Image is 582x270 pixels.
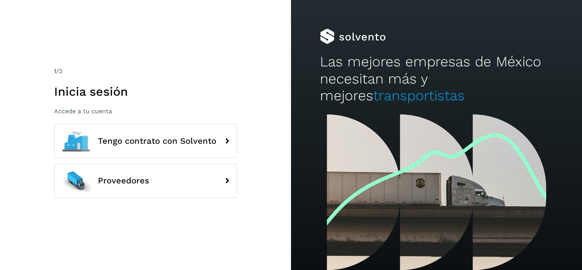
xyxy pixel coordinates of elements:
[54,124,237,158] button: Tengo contrato con Solvento
[54,164,237,198] button: Proveedores
[54,84,237,99] h1: Inicia sesión
[98,176,149,185] span: Proveedores
[54,67,237,76] div: /2
[98,137,216,146] span: Tengo contrato con Solvento
[320,53,553,104] h2: Las mejores empresas de México necesitan más y mejores
[54,108,237,115] p: Accede a tu cuenta
[373,87,465,104] span: transportistas
[54,67,56,75] span: 1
